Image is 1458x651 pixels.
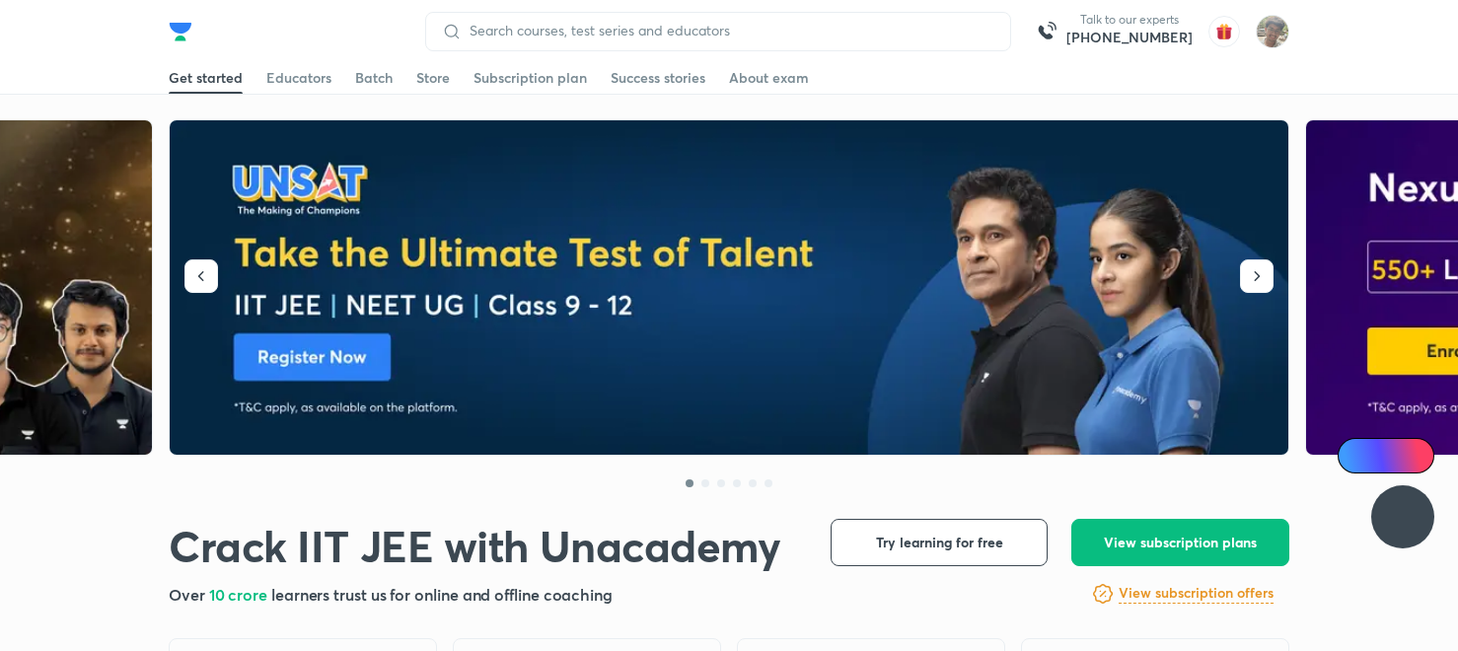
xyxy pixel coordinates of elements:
div: Get started [169,68,243,88]
a: Batch [355,62,393,94]
h6: View subscription offers [1119,583,1274,604]
img: Company Logo [169,20,192,43]
a: About exam [729,62,809,94]
a: [PHONE_NUMBER] [1066,28,1193,47]
div: About exam [729,68,809,88]
span: View subscription plans [1104,533,1257,552]
img: Shashwat Mathur [1256,15,1289,48]
a: Ai Doubts [1338,438,1434,473]
a: Subscription plan [474,62,587,94]
div: Store [416,68,450,88]
div: Subscription plan [474,68,587,88]
button: View subscription plans [1071,519,1289,566]
h1: Crack IIT JEE with Unacademy [169,519,781,571]
p: Talk to our experts [1066,12,1193,28]
a: Store [416,62,450,94]
a: Educators [266,62,331,94]
a: Success stories [611,62,705,94]
span: Ai Doubts [1370,448,1422,464]
span: learners trust us for online and offline coaching [271,584,613,605]
span: 10 crore [209,584,271,605]
a: Get started [169,62,243,94]
span: Over [169,584,209,605]
button: Try learning for free [831,519,1048,566]
span: Try learning for free [876,533,1003,552]
input: Search courses, test series and educators [462,23,994,38]
div: Success stories [611,68,705,88]
img: Icon [1349,448,1365,464]
img: call-us [1027,12,1066,51]
div: Batch [355,68,393,88]
img: avatar [1208,16,1240,47]
a: View subscription offers [1119,582,1274,606]
div: Educators [266,68,331,88]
